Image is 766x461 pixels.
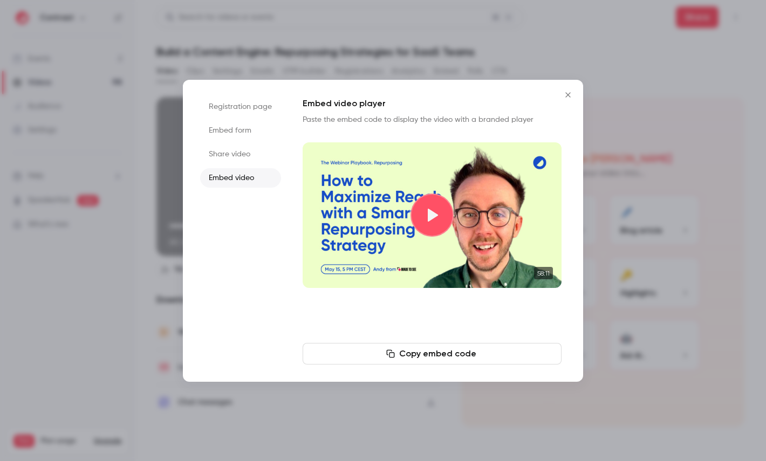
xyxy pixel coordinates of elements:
li: Share video [200,145,281,164]
p: Paste the embed code to display the video with a branded player [303,114,562,125]
li: Embed video [200,168,281,188]
li: Embed form [200,121,281,140]
time: 58:11 [534,267,553,279]
button: Copy embed code [303,343,562,364]
button: Play video [411,194,454,237]
h1: Embed video player [303,97,562,110]
button: Close [557,84,579,106]
section: Cover [303,142,562,288]
li: Registration page [200,97,281,116]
